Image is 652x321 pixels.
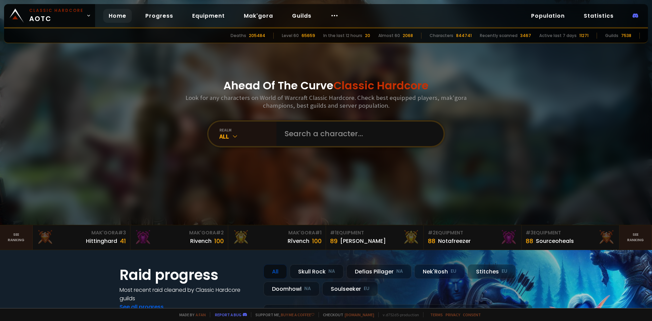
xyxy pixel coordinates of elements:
[468,264,516,279] div: Stitches
[29,7,84,24] span: AOTC
[120,303,164,311] a: See all progress
[190,237,212,245] div: Rivench
[364,285,369,292] small: EU
[134,229,224,236] div: Mak'Gora
[214,236,224,246] div: 100
[526,236,533,246] div: 88
[536,237,574,245] div: Sourceoheals
[175,312,206,317] span: Made by
[312,236,322,246] div: 100
[282,33,299,39] div: Level 60
[428,229,436,236] span: # 2
[37,229,126,236] div: Mak'Gora
[33,225,130,250] a: Mak'Gora#3Hittinghard41
[140,9,179,23] a: Progress
[326,225,424,250] a: #1Equipment89[PERSON_NAME]
[130,225,228,250] a: Mak'Gora#2Rivench100
[304,285,311,292] small: NA
[231,33,246,39] div: Deaths
[463,312,481,317] a: Consent
[378,312,419,317] span: v. d752d5 - production
[522,225,619,250] a: #3Equipment88Sourceoheals
[403,33,413,39] div: 2068
[280,122,435,146] input: Search a character...
[330,236,338,246] div: 89
[520,33,531,39] div: 3467
[579,33,588,39] div: 11271
[330,229,337,236] span: # 1
[539,33,577,39] div: Active last 7 days
[414,264,465,279] div: Nek'Rosh
[346,264,412,279] div: Defias Pillager
[428,229,517,236] div: Equipment
[424,225,522,250] a: #2Equipment88Notafreezer
[29,7,84,14] small: Classic Hardcore
[456,33,472,39] div: 844741
[502,268,507,275] small: EU
[238,9,278,23] a: Mak'gora
[438,237,471,245] div: Notafreezer
[526,9,570,23] a: Population
[219,127,276,132] div: realm
[183,94,469,109] h3: Look for any characters on World of Warcraft Classic Hardcore. Check best equipped players, mak'g...
[330,229,419,236] div: Equipment
[621,33,631,39] div: 7538
[430,312,443,317] a: Terms
[216,229,224,236] span: # 2
[288,237,309,245] div: Rîvench
[120,286,255,303] h4: Most recent raid cleaned by Classic Hardcore guilds
[526,229,615,236] div: Equipment
[480,33,518,39] div: Recently scanned
[526,229,533,236] span: # 3
[196,312,206,317] a: a fan
[4,4,95,27] a: Classic HardcoreAOTC
[430,33,453,39] div: Characters
[396,268,403,275] small: NA
[365,33,370,39] div: 20
[446,312,460,317] a: Privacy
[451,268,456,275] small: EU
[223,77,429,94] h1: Ahead Of The Curve
[86,237,117,245] div: Hittinghard
[264,264,287,279] div: All
[287,9,317,23] a: Guilds
[281,312,314,317] a: Buy me a coffee
[215,312,241,317] a: Report a bug
[578,9,619,23] a: Statistics
[264,282,320,296] div: Doomhowl
[619,225,652,250] a: Seeranking
[120,236,126,246] div: 41
[219,132,276,140] div: All
[378,33,400,39] div: Almost 60
[249,33,265,39] div: 205484
[103,9,132,23] a: Home
[333,78,429,93] span: Classic Hardcore
[302,33,315,39] div: 65659
[322,282,378,296] div: Soulseeker
[605,33,618,39] div: Guilds
[232,229,322,236] div: Mak'Gora
[323,33,362,39] div: In the last 12 hours
[428,236,435,246] div: 88
[120,264,255,286] h1: Raid progress
[251,312,314,317] span: Support me,
[345,312,374,317] a: [DOMAIN_NAME]
[187,9,230,23] a: Equipment
[328,268,335,275] small: NA
[315,229,322,236] span: # 1
[228,225,326,250] a: Mak'Gora#1Rîvench100
[319,312,374,317] span: Checkout
[118,229,126,236] span: # 3
[290,264,344,279] div: Skull Rock
[340,237,386,245] div: [PERSON_NAME]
